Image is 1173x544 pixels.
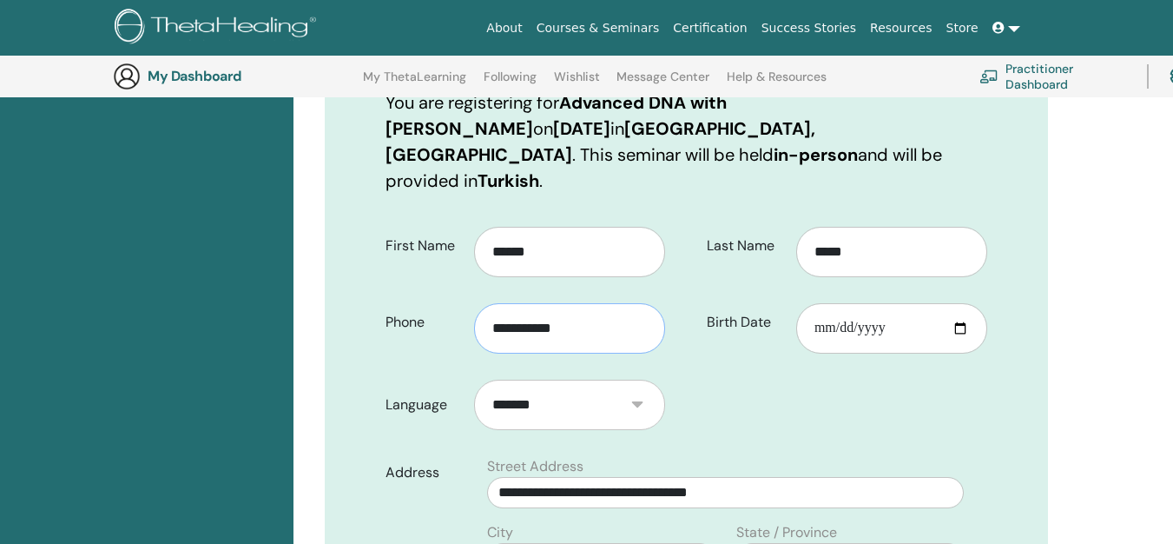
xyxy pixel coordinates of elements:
[478,169,539,192] b: Turkish
[727,70,827,97] a: Help & Resources
[863,12,939,44] a: Resources
[694,306,796,339] label: Birth Date
[487,522,513,543] label: City
[694,229,796,262] label: Last Name
[479,12,529,44] a: About
[363,70,466,97] a: My ThetaLearning
[616,70,709,97] a: Message Center
[113,63,141,90] img: generic-user-icon.jpg
[487,456,583,477] label: Street Address
[666,12,754,44] a: Certification
[979,57,1126,96] a: Practitioner Dashboard
[372,306,475,339] label: Phone
[554,70,600,97] a: Wishlist
[372,388,475,421] label: Language
[484,70,537,97] a: Following
[386,91,727,140] b: Advanced DNA with [PERSON_NAME]
[736,522,837,543] label: State / Province
[774,143,858,166] b: in-person
[115,9,322,48] img: logo.png
[755,12,863,44] a: Success Stories
[553,117,610,140] b: [DATE]
[386,117,815,166] b: [GEOGRAPHIC_DATA], [GEOGRAPHIC_DATA]
[372,229,475,262] label: First Name
[939,12,985,44] a: Store
[386,90,987,194] p: You are registering for on in . This seminar will be held and will be provided in .
[148,68,321,84] h3: My Dashboard
[372,456,478,489] label: Address
[979,70,998,83] img: chalkboard-teacher.svg
[530,12,667,44] a: Courses & Seminars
